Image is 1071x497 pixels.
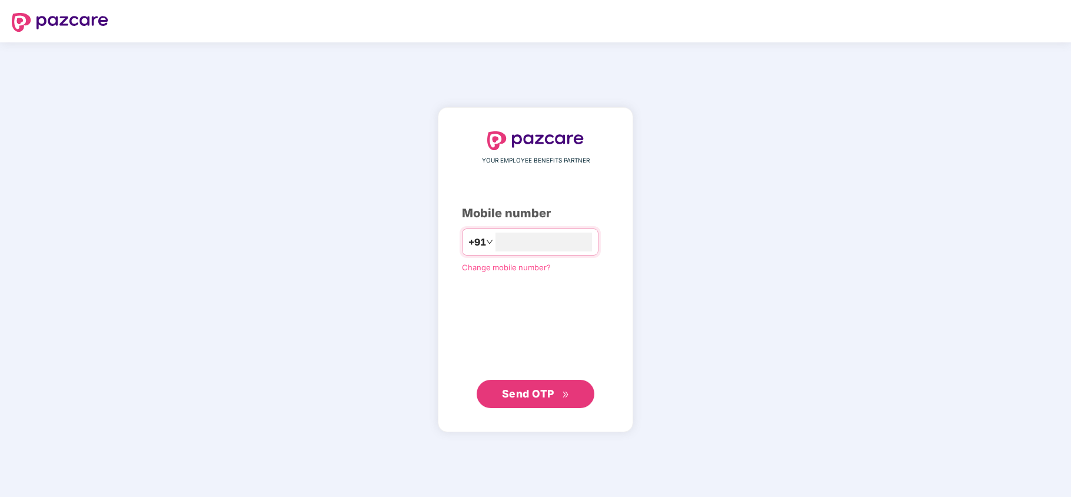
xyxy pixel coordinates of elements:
[482,156,590,165] span: YOUR EMPLOYEE BENEFITS PARTNER
[502,387,554,400] span: Send OTP
[462,263,551,272] a: Change mobile number?
[477,380,594,408] button: Send OTPdouble-right
[468,235,486,250] span: +91
[486,238,493,246] span: down
[12,13,108,32] img: logo
[487,131,584,150] img: logo
[562,391,570,399] span: double-right
[462,204,609,223] div: Mobile number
